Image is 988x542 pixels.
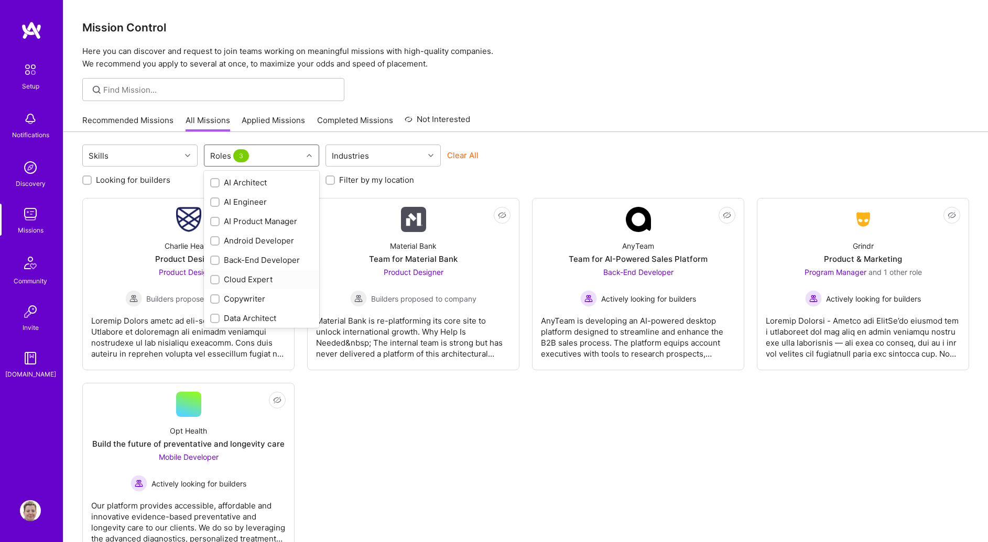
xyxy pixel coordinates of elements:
[384,268,443,276] span: Product Designer
[159,452,219,461] span: Mobile Developer
[210,313,313,324] div: Data Architect
[339,174,414,185] label: Filter by my location
[125,290,142,307] img: Builders proposed to company
[210,177,313,188] div: AI Architect
[390,240,437,251] div: Material Bank
[186,115,230,132] a: All Missions
[170,425,207,436] div: Opt Health
[824,253,902,264] div: Product & Marketing
[103,84,336,95] input: Find Mission...
[210,255,313,266] div: Back-End Developer
[20,348,41,369] img: guide book
[91,84,103,96] i: icon SearchGrey
[210,196,313,207] div: AI Engineer
[82,21,969,34] h3: Mission Control
[21,21,42,40] img: logo
[868,268,922,276] span: and 1 other role
[401,207,426,232] img: Company Logo
[541,207,735,361] a: Company LogoAnyTeamTeam for AI-Powered Sales PlatformBack-End Developer Actively looking for buil...
[350,290,367,307] img: Builders proposed to company
[428,153,433,158] i: icon Chevron
[16,178,46,189] div: Discovery
[86,148,111,163] div: Skills
[131,475,147,492] img: Actively looking for builders
[498,211,506,219] i: icon EyeClosed
[626,207,651,232] img: Company Logo
[18,250,43,275] img: Community
[151,478,246,489] span: Actively looking for builders
[185,153,190,158] i: icon Chevron
[273,396,281,404] i: icon EyeClosed
[210,235,313,246] div: Android Developer
[20,157,41,178] img: discovery
[176,207,201,232] img: Company Logo
[210,293,313,304] div: Copywriter
[405,113,470,132] a: Not Interested
[20,204,41,225] img: teamwork
[91,307,286,359] div: Loremip Dolors ametc ad eli-se-doe Tempori Utlabore et doloremagn ali enimadm veniamqui nostrudex...
[242,115,305,132] a: Applied Missions
[569,253,708,264] div: Team for AI-Powered Sales Platform
[233,149,249,162] span: 3
[17,500,44,521] a: User Avatar
[601,293,696,304] span: Actively looking for builders
[20,301,41,322] img: Invite
[766,207,960,361] a: Company LogoGrindrProduct & MarketingProgram Manager and 1 other roleActively looking for builder...
[23,322,39,333] div: Invite
[155,253,222,264] div: Product Designer
[805,290,822,307] img: Actively looking for builders
[723,211,731,219] i: icon EyeClosed
[18,225,44,236] div: Missions
[447,150,479,161] button: Clear All
[20,108,41,129] img: bell
[580,290,597,307] img: Actively looking for builders
[805,268,866,276] span: Program Manager
[369,253,458,264] div: Team for Material Bank
[948,211,956,219] i: icon EyeClosed
[19,59,41,81] img: setup
[766,307,960,359] div: Loremip Dolorsi - Ametco adi ElitSe’do eiusmod tem i utlaboreet dol mag aliq en admin veniamqu no...
[208,148,254,163] div: Roles
[5,369,56,380] div: [DOMAIN_NAME]
[12,129,49,140] div: Notifications
[316,207,511,361] a: Company LogoMaterial BankTeam for Material BankProduct Designer Builders proposed to companyBuild...
[210,216,313,227] div: AI Product Manager
[853,240,874,251] div: Grindr
[146,293,252,304] span: Builders proposed to company
[14,275,47,286] div: Community
[329,148,372,163] div: Industries
[96,174,170,185] label: Looking for builders
[210,274,313,285] div: Cloud Expert
[826,293,921,304] span: Actively looking for builders
[316,307,511,359] div: Material Bank is re-platforming its core site to unlock international growth. Why Help Is Needed&...
[22,81,39,92] div: Setup
[371,293,476,304] span: Builders proposed to company
[851,210,876,229] img: Company Logo
[82,115,173,132] a: Recommended Missions
[603,268,674,276] span: Back-End Developer
[622,240,654,251] div: AnyTeam
[165,240,212,251] div: Charlie Health
[91,207,286,361] a: Company LogoCharlie HealthProduct DesignerProduct Designer Builders proposed to companyBuilders p...
[20,500,41,521] img: User Avatar
[317,115,393,132] a: Completed Missions
[82,45,969,70] p: Here you can discover and request to join teams working on meaningful missions with high-quality ...
[92,438,285,449] div: Build the future of preventative and longevity care
[159,268,219,276] span: Product Designer
[307,153,312,158] i: icon Chevron
[541,307,735,359] div: AnyTeam is developing an AI-powered desktop platform designed to streamline and enhance the B2B s...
